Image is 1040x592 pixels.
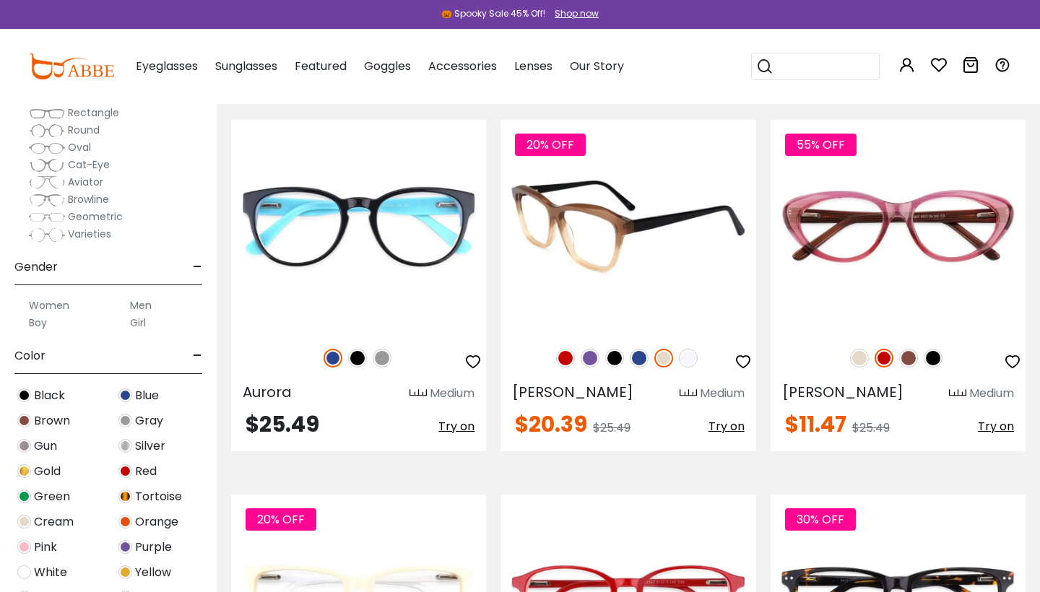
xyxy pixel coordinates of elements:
[118,439,132,453] img: Silver
[34,412,70,430] span: Brown
[34,539,57,556] span: Pink
[29,141,65,155] img: Oval.png
[29,227,65,243] img: Varieties.png
[17,439,31,453] img: Gun
[899,349,918,367] img: Brown
[782,382,903,402] span: [PERSON_NAME]
[969,385,1014,402] div: Medium
[771,120,1026,332] img: Red Irene - Acetate ,Universal Bridge Fit
[68,105,119,120] span: Rectangle
[135,539,172,556] span: Purple
[708,414,745,440] button: Try on
[500,120,755,332] img: Cream Sonia - Acetate ,Universal Bridge Fit
[17,515,31,528] img: Cream
[68,227,111,241] span: Varieties
[547,7,599,19] a: Shop now
[17,414,31,427] img: Brown
[34,564,67,581] span: White
[512,382,633,402] span: [PERSON_NAME]
[34,513,74,531] span: Cream
[428,58,497,74] span: Accessories
[441,7,545,20] div: 🎃 Spooky Sale 45% Off!
[118,388,132,402] img: Blue
[978,418,1014,435] span: Try on
[29,53,114,79] img: abbeglasses.com
[785,508,856,531] span: 30% OFF
[29,193,65,207] img: Browline.png
[14,339,45,373] span: Color
[850,349,869,367] img: Cream
[852,419,890,436] span: $25.49
[135,513,178,531] span: Orange
[593,419,630,436] span: $25.49
[68,209,123,224] span: Geometric
[68,123,100,137] span: Round
[135,387,159,404] span: Blue
[438,414,474,440] button: Try on
[193,339,202,373] span: -
[215,58,277,74] span: Sunglasses
[700,385,745,402] div: Medium
[17,464,31,478] img: Gold
[118,464,132,478] img: Red
[68,175,103,189] span: Aviator
[679,349,698,367] img: Translucent
[373,349,391,367] img: Gray
[193,250,202,284] span: -
[118,565,132,579] img: Yellow
[29,158,65,173] img: Cat-Eye.png
[430,385,474,402] div: Medium
[409,388,427,399] img: size ruler
[135,488,182,505] span: Tortoise
[581,349,599,367] img: Purple
[654,349,673,367] img: Cream
[118,515,132,528] img: Orange
[130,314,146,331] label: Girl
[118,414,132,427] img: Gray
[34,438,57,455] span: Gun
[438,418,474,435] span: Try on
[118,540,132,554] img: Purple
[324,349,342,367] img: Blue
[348,349,367,367] img: Black
[978,414,1014,440] button: Try on
[949,388,966,399] img: size ruler
[556,349,575,367] img: Red
[605,349,624,367] img: Black
[231,120,486,332] img: Blue Aurora - Acetate ,Universal Bridge Fit
[29,210,65,225] img: Geometric.png
[364,58,411,74] span: Goggles
[14,250,58,284] span: Gender
[246,508,316,531] span: 20% OFF
[295,58,347,74] span: Featured
[118,489,132,503] img: Tortoise
[875,349,893,367] img: Red
[68,140,91,154] span: Oval
[135,564,171,581] span: Yellow
[514,58,552,74] span: Lenses
[135,438,165,455] span: Silver
[515,409,587,440] span: $20.39
[924,349,942,367] img: Black
[680,388,697,399] img: size ruler
[785,409,846,440] span: $11.47
[17,540,31,554] img: Pink
[34,387,65,404] span: Black
[17,489,31,503] img: Green
[708,418,745,435] span: Try on
[135,463,157,480] span: Red
[515,134,586,156] span: 20% OFF
[630,349,649,367] img: Blue
[243,382,292,402] span: Aurora
[34,463,61,480] span: Gold
[29,123,65,138] img: Round.png
[246,409,319,440] span: $25.49
[17,565,31,579] img: White
[130,297,152,314] label: Men
[17,388,31,402] img: Black
[570,58,624,74] span: Our Story
[29,297,69,314] label: Women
